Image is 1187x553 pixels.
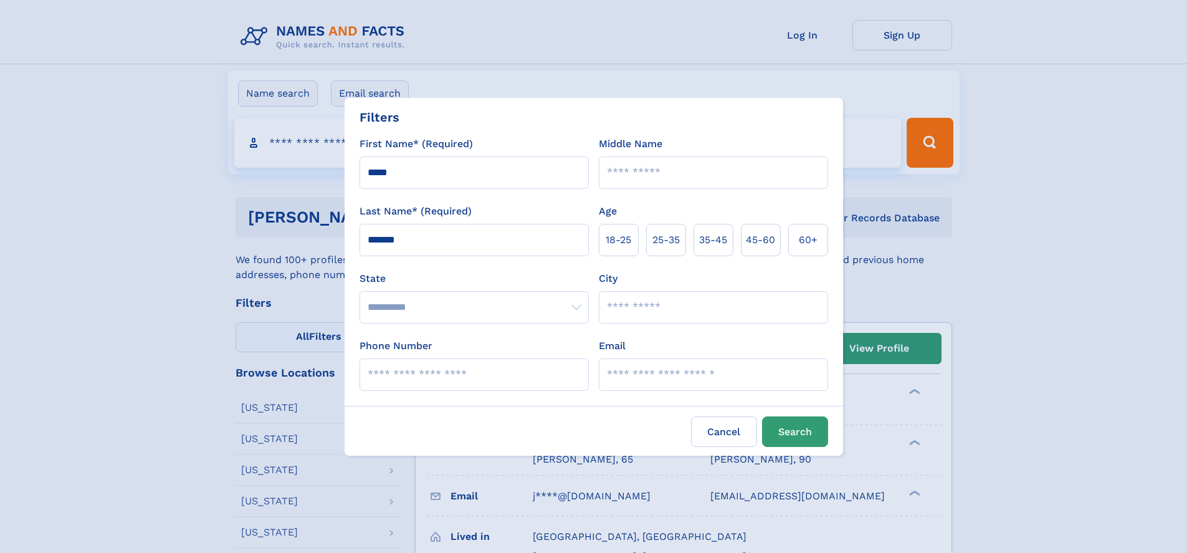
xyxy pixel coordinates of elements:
[599,339,626,353] label: Email
[606,233,631,248] span: 18‑25
[652,233,680,248] span: 25‑35
[799,233,818,248] span: 60+
[360,204,472,219] label: Last Name* (Required)
[762,416,828,447] button: Search
[599,271,617,286] label: City
[360,137,473,151] label: First Name* (Required)
[691,416,757,447] label: Cancel
[599,204,617,219] label: Age
[699,233,727,248] span: 35‑45
[746,233,775,248] span: 45‑60
[599,137,662,151] label: Middle Name
[360,271,589,286] label: State
[360,339,432,353] label: Phone Number
[360,108,399,127] div: Filters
